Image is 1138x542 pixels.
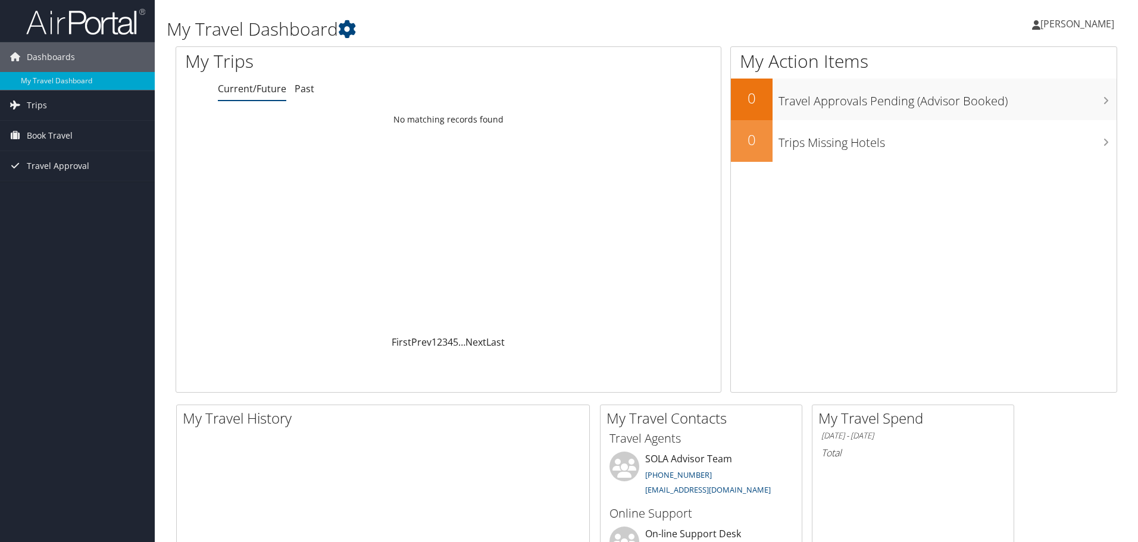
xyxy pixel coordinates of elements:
[821,446,1005,459] h6: Total
[731,88,773,108] h2: 0
[167,17,806,42] h1: My Travel Dashboard
[731,49,1117,74] h1: My Action Items
[27,90,47,120] span: Trips
[818,408,1014,428] h2: My Travel Spend
[1040,17,1114,30] span: [PERSON_NAME]
[27,151,89,181] span: Travel Approval
[27,42,75,72] span: Dashboards
[609,430,793,447] h3: Travel Agents
[185,49,485,74] h1: My Trips
[731,120,1117,162] a: 0Trips Missing Hotels
[295,82,314,95] a: Past
[218,82,286,95] a: Current/Future
[609,505,793,522] h3: Online Support
[442,336,448,349] a: 3
[458,336,465,349] span: …
[731,130,773,150] h2: 0
[465,336,486,349] a: Next
[437,336,442,349] a: 2
[606,408,802,428] h2: My Travel Contacts
[183,408,589,428] h2: My Travel History
[821,430,1005,441] h6: [DATE] - [DATE]
[779,87,1117,109] h3: Travel Approvals Pending (Advisor Booked)
[448,336,453,349] a: 4
[27,121,73,151] span: Book Travel
[645,469,712,480] a: [PHONE_NUMBER]
[392,336,411,349] a: First
[731,79,1117,120] a: 0Travel Approvals Pending (Advisor Booked)
[411,336,432,349] a: Prev
[432,336,437,349] a: 1
[176,109,721,130] td: No matching records found
[26,8,145,36] img: airportal-logo.png
[486,336,505,349] a: Last
[453,336,458,349] a: 5
[604,452,799,500] li: SOLA Advisor Team
[779,129,1117,151] h3: Trips Missing Hotels
[1032,6,1126,42] a: [PERSON_NAME]
[645,484,771,495] a: [EMAIL_ADDRESS][DOMAIN_NAME]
